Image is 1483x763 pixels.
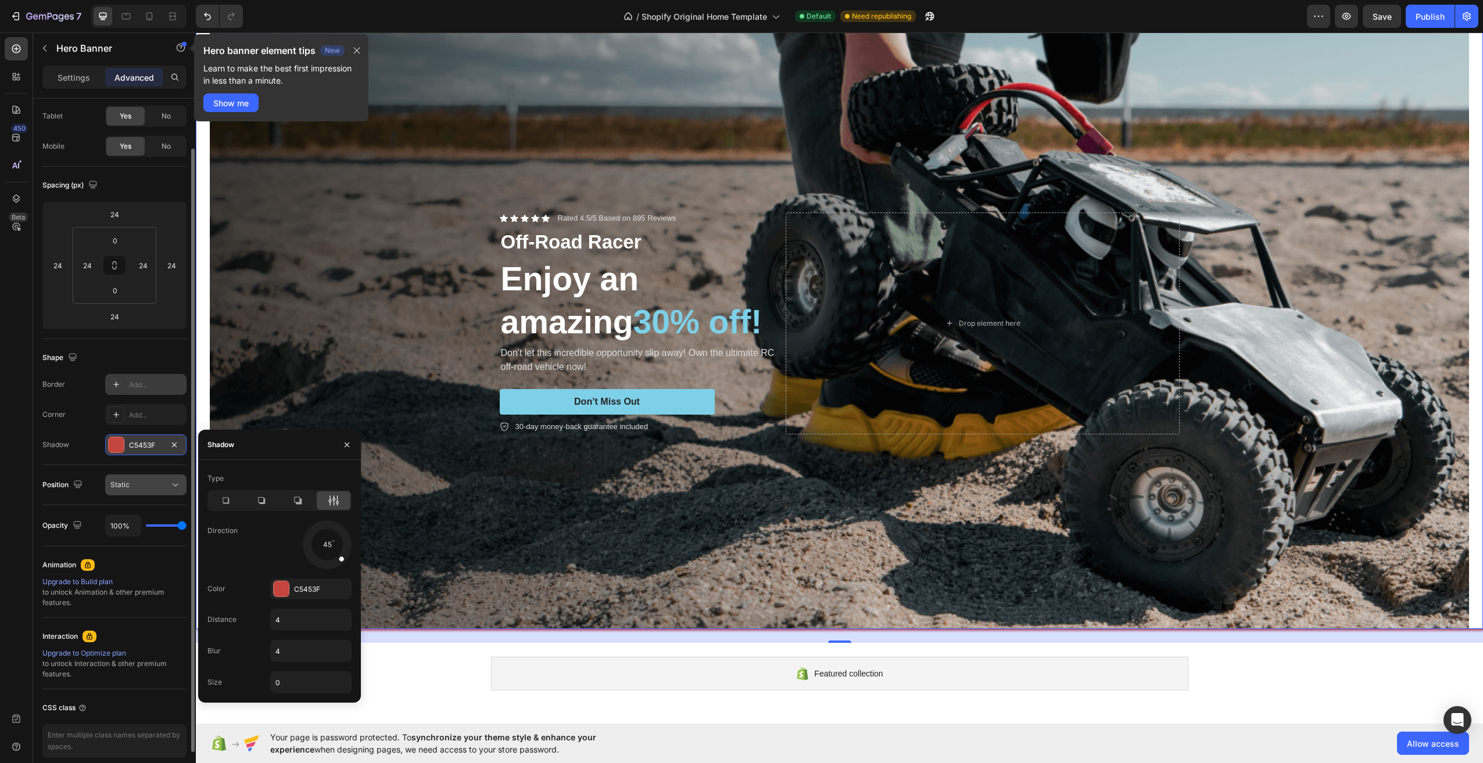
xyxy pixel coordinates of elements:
span: Yes [120,141,131,152]
div: Border [42,379,65,390]
h2: Enjoy an amazing [304,224,585,312]
input: Auto [106,515,141,536]
div: Corner [42,409,66,420]
p: Rated 4.5/5 Based on 895 Reviews [362,181,481,191]
div: Don’t Miss Out [378,363,444,376]
div: Mobile [42,141,65,152]
div: Opacity [42,518,84,534]
input: xl [103,206,126,223]
button: 7 [5,5,87,28]
p: 7 [76,9,81,23]
div: Open Intercom Messenger [1443,706,1471,734]
div: Distance [207,614,237,625]
div: Interaction [42,631,78,642]
span: Add section [616,689,671,701]
span: Shopify Original Home Template [642,10,767,23]
div: Upgrade to Build plan [42,577,187,587]
div: Blur [207,646,221,656]
div: 450 [11,124,28,133]
button: Static [105,474,187,495]
input: Auto [271,640,351,661]
div: CSS class [42,703,87,713]
div: Add... [129,380,184,390]
input: xl [163,257,180,274]
span: No [162,111,171,121]
button: Allow access [1397,732,1469,755]
span: Save [1373,12,1392,21]
span: Default [807,11,831,21]
span: 30% off! [438,271,567,308]
span: Yes [120,111,131,121]
input: xl [78,257,96,274]
input: xl [103,308,126,325]
button: Publish [1406,5,1455,28]
div: Publish [1416,10,1445,23]
button: Don’t Miss Out [304,357,519,383]
div: Shadow [207,440,234,450]
input: Auto [271,609,351,630]
span: synchronize your theme style & enhance your experience [270,732,596,754]
iframe: Design area [196,33,1483,724]
div: Shape [42,350,80,366]
div: C5453F [129,440,163,451]
div: Type [207,473,224,484]
div: Add... [129,410,184,420]
p: Off-Road Racer [305,197,584,222]
div: Shadow [42,440,69,450]
p: Hero Banner [56,41,155,55]
div: Spacing (px) [42,178,100,193]
div: Upgrade to Optimize plan [42,648,187,658]
button: Save [1363,5,1401,28]
input: 0px [103,232,127,249]
span: Your page is password protected. To when designing pages, we need access to your store password. [270,731,642,755]
input: xl [49,257,66,274]
input: Auto [271,672,351,693]
div: C5453F [294,584,349,595]
span: No [162,141,171,152]
p: Settings [58,71,90,84]
span: Static [110,480,130,489]
div: Drop element here [763,286,825,296]
div: Beta [9,213,28,222]
div: Direction [207,526,238,536]
p: Don't let this incredible opportunity slip away! Own the ultimate RC off-road vehicle now! [305,314,584,341]
div: to unlock Animation & other premium features. [42,577,187,608]
div: Color [207,584,225,594]
div: Undo/Redo [196,5,243,28]
span: / [636,10,639,23]
input: xl [134,257,152,274]
span: Featured collection [618,634,687,648]
input: 0px [103,282,127,299]
div: to unlock Interaction & other premium features. [42,648,187,679]
div: Position [42,477,85,493]
p: Advanced [114,71,154,84]
div: Size [207,677,222,688]
p: 30-day money-back guarantee included [320,388,452,400]
div: Animation [42,560,76,570]
span: Need republishing [852,11,911,21]
span: Allow access [1407,737,1459,750]
div: Tablet [42,111,63,121]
